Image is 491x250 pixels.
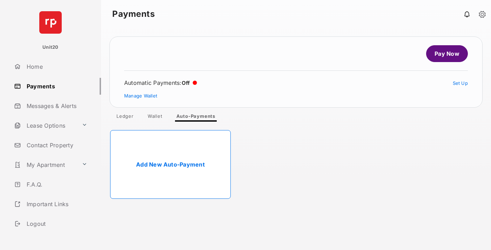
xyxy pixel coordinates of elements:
[124,79,197,86] div: Automatic Payments :
[11,78,101,95] a: Payments
[112,10,155,18] strong: Payments
[42,44,59,51] p: Unit20
[142,113,168,122] a: Wallet
[453,80,468,86] a: Set Up
[110,130,231,199] a: Add New Auto-Payment
[39,11,62,34] img: svg+xml;base64,PHN2ZyB4bWxucz0iaHR0cDovL3d3dy53My5vcmcvMjAwMC9zdmciIHdpZHRoPSI2NCIgaGVpZ2h0PSI2NC...
[11,58,101,75] a: Home
[11,117,79,134] a: Lease Options
[182,80,190,86] span: Off
[111,113,139,122] a: Ledger
[11,196,90,212] a: Important Links
[11,156,79,173] a: My Apartment
[124,93,157,99] a: Manage Wallet
[11,215,101,232] a: Logout
[11,176,101,193] a: F.A.Q.
[171,113,221,122] a: Auto-Payments
[11,137,101,154] a: Contact Property
[11,97,101,114] a: Messages & Alerts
